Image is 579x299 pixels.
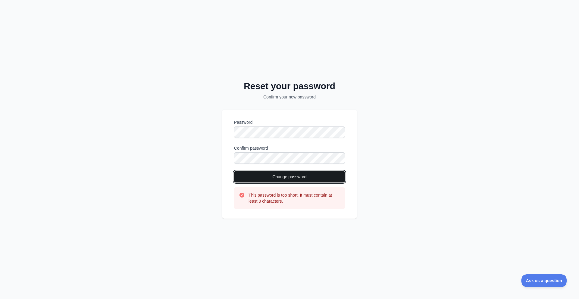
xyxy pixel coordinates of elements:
[234,171,345,182] button: Change password
[521,274,567,287] iframe: Toggle Customer Support
[222,94,357,100] p: Confirm your new password
[248,192,340,204] h3: This password is too short. It must contain at least 8 characters.
[222,81,357,92] h2: Reset your password
[234,145,345,151] label: Confirm password
[234,119,345,125] label: Password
